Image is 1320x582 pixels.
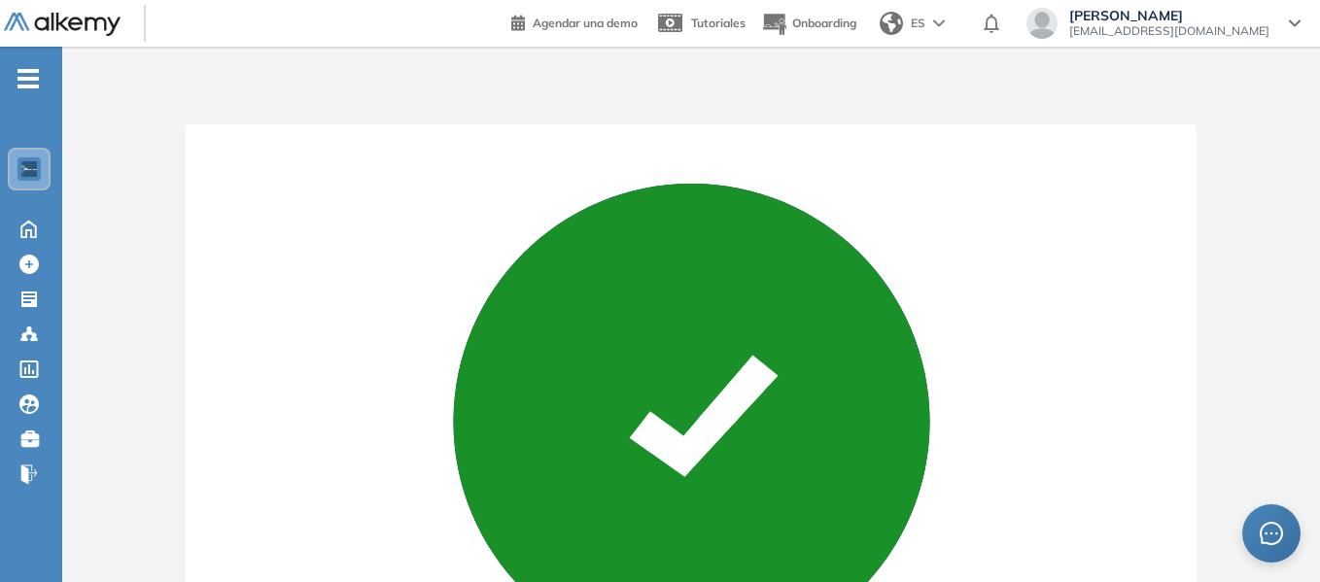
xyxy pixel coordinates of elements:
[533,16,638,30] span: Agendar una demo
[4,13,121,37] img: Logo
[761,3,856,45] button: Onboarding
[511,10,638,33] a: Agendar una demo
[880,12,903,35] img: world
[911,15,925,32] span: ES
[17,77,39,81] i: -
[21,161,37,177] img: https://assets.alkemy.org/workspaces/1802/d452bae4-97f6-47ab-b3bf-1c40240bc960.jpg
[933,19,945,27] img: arrow
[691,16,746,30] span: Tutoriales
[792,16,856,30] span: Onboarding
[1260,522,1283,545] span: message
[1069,8,1269,23] span: [PERSON_NAME]
[1069,23,1269,39] span: [EMAIL_ADDRESS][DOMAIN_NAME]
